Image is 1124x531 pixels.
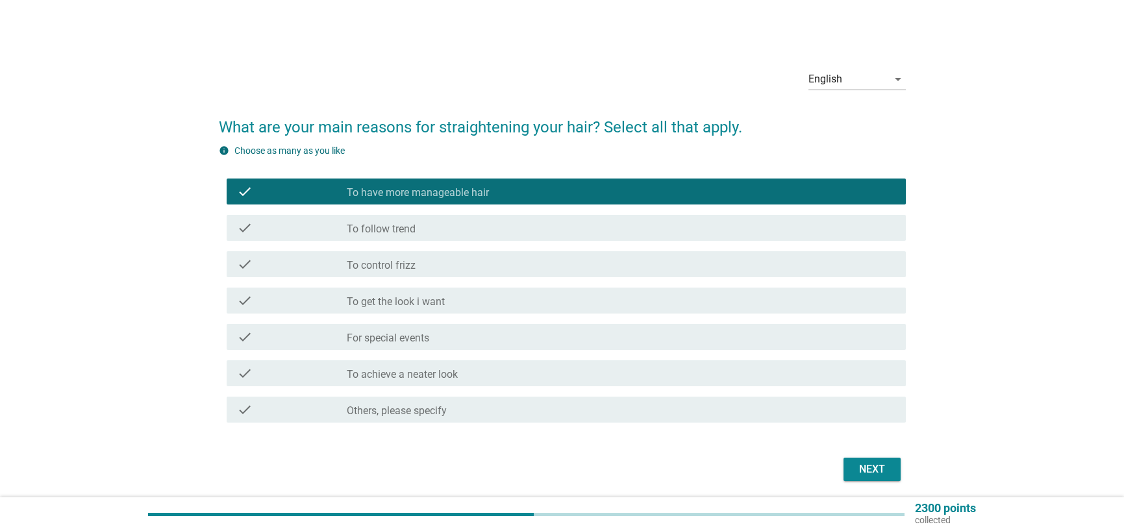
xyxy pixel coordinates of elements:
div: Next [854,462,890,477]
label: Others, please specify [347,404,447,417]
i: check [237,256,253,272]
label: To follow trend [347,223,416,236]
label: To control frizz [347,259,416,272]
i: check [237,365,253,381]
label: For special events [347,332,429,345]
i: check [237,184,253,199]
p: 2300 points [915,502,976,514]
label: To achieve a neater look [347,368,458,381]
i: check [237,220,253,236]
i: info [219,145,229,156]
label: To have more manageable hair [347,186,489,199]
div: English [808,73,842,85]
label: To get the look i want [347,295,445,308]
h2: What are your main reasons for straightening your hair? Select all that apply. [219,103,906,139]
i: check [237,402,253,417]
button: Next [843,458,901,481]
i: arrow_drop_down [890,71,906,87]
label: Choose as many as you like [234,145,345,156]
i: check [237,329,253,345]
i: check [237,293,253,308]
p: collected [915,514,976,526]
